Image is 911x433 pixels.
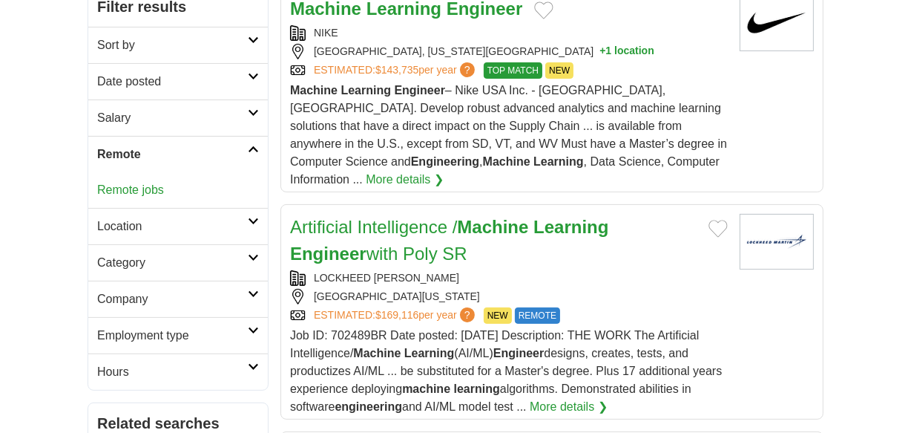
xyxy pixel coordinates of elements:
h2: Company [97,290,248,308]
span: ? [460,307,475,322]
span: NEW [545,62,573,79]
strong: Engineer [493,347,544,359]
a: Artificial Intelligence /Machine Learning Engineerwith Poly SR [290,217,608,264]
strong: machine [402,382,450,395]
a: ESTIMATED:$169,116per year? [314,307,478,324]
a: Employment type [88,317,268,354]
strong: Learning [533,155,584,168]
a: More details ❯ [530,398,608,416]
h2: Remote [97,146,248,163]
button: +1 location [599,44,654,59]
strong: Learning [533,217,608,237]
a: Category [88,244,268,281]
span: – Nike USA Inc. - [GEOGRAPHIC_DATA], [GEOGRAPHIC_DATA]. Develop robust advanced analytics and mac... [290,84,727,186]
strong: Learning [404,347,455,359]
strong: Machine [353,347,401,359]
img: Lockheed Martin logo [740,214,814,270]
strong: Machine [290,84,338,97]
span: NEW [484,307,512,324]
a: Hours [88,354,268,390]
strong: learning [454,382,500,395]
a: Company [88,281,268,317]
strong: Engineering [411,155,479,168]
strong: Engineer [394,84,444,97]
span: ? [460,62,475,77]
strong: Machine [483,155,530,168]
h2: Salary [97,109,248,127]
h2: Employment type [97,327,248,345]
a: Date posted [88,63,268,100]
a: More details ❯ [366,171,444,189]
strong: engineering [335,400,402,413]
span: REMOTE [515,307,560,324]
span: TOP MATCH [484,62,542,79]
a: Remote jobs [97,183,164,196]
a: Sort by [88,27,268,63]
strong: Machine [457,217,528,237]
strong: Learning [341,84,391,97]
a: Location [88,208,268,244]
a: LOCKHEED [PERSON_NAME] [314,272,459,284]
h2: Hours [97,363,248,381]
h2: Category [97,254,248,272]
span: Job ID: 702489BR Date posted: [DATE] Description: THE WORK The Artificial Intelligence/ (AI/ML) d... [290,329,722,413]
a: Remote [88,136,268,172]
button: Add to favorite jobs [534,1,553,19]
h2: Date posted [97,73,248,91]
a: NIKE [314,27,338,39]
h2: Location [97,218,248,235]
a: Salary [88,100,268,136]
span: $143,735 [375,64,418,76]
strong: Engineer [290,244,366,264]
span: + [599,44,605,59]
div: [GEOGRAPHIC_DATA][US_STATE] [290,289,728,305]
button: Add to favorite jobs [708,220,728,238]
h2: Sort by [97,36,248,54]
div: [GEOGRAPHIC_DATA], [US_STATE][GEOGRAPHIC_DATA] [290,44,728,59]
span: $169,116 [375,309,418,321]
a: ESTIMATED:$143,735per year? [314,62,478,79]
